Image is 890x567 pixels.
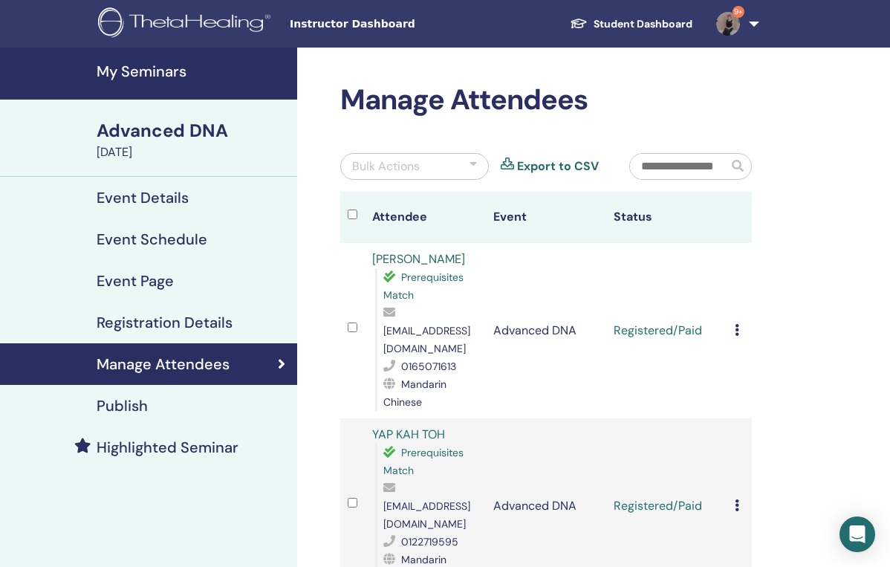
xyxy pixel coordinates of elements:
span: Mandarin Chinese [383,378,446,409]
img: logo.png [98,7,276,41]
span: [EMAIL_ADDRESS][DOMAIN_NAME] [383,499,470,531]
span: 0165071613 [401,360,456,373]
a: YAP KAH TOH [372,427,445,442]
div: Advanced DNA [97,118,288,143]
span: Instructor Dashboard [290,16,513,32]
img: graduation-cap-white.svg [570,17,588,30]
a: Student Dashboard [558,10,704,38]
th: Status [606,192,727,243]
h4: Manage Attendees [97,355,230,373]
span: Prerequisites Match [383,270,464,302]
a: Advanced DNA[DATE] [88,118,297,161]
h4: Event Page [97,272,174,290]
div: Open Intercom Messenger [839,516,875,552]
h4: My Seminars [97,62,288,80]
h4: Event Schedule [97,230,207,248]
th: Event [486,192,607,243]
span: 0122719595 [401,535,458,548]
td: Advanced DNA [486,243,607,418]
h2: Manage Attendees [340,83,752,117]
h4: Publish [97,397,148,415]
a: Export to CSV [517,158,599,175]
div: Bulk Actions [352,158,420,175]
h4: Highlighted Seminar [97,438,238,456]
span: [EMAIL_ADDRESS][DOMAIN_NAME] [383,324,470,355]
span: Prerequisites Match [383,446,464,477]
div: [DATE] [97,143,288,161]
h4: Event Details [97,189,189,207]
th: Attendee [365,192,486,243]
a: [PERSON_NAME] [372,251,465,267]
h4: Registration Details [97,314,233,331]
img: default.jpg [716,12,740,36]
span: 9+ [733,6,744,18]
